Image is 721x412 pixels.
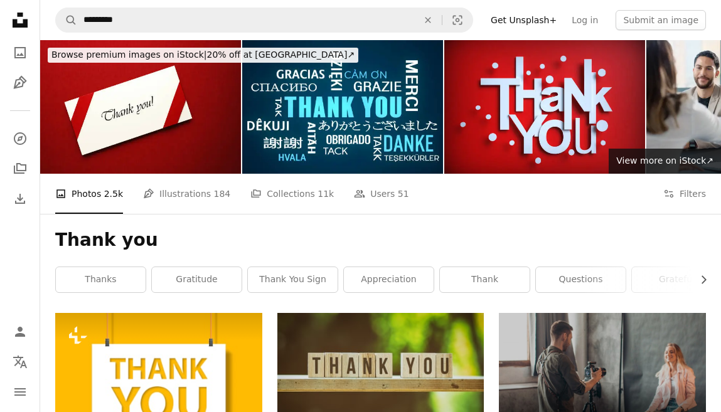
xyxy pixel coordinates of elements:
[143,174,230,214] a: Illustrations 184
[8,349,33,374] button: Language
[152,267,242,292] a: gratitude
[692,267,706,292] button: scroll list to the right
[56,267,146,292] a: thanks
[536,267,626,292] a: questions
[398,187,409,201] span: 51
[40,40,366,70] a: Browse premium images on iStock|20% off at [GEOGRAPHIC_DATA]↗
[8,186,33,211] a: Download History
[318,187,334,201] span: 11k
[8,40,33,65] a: Photos
[55,229,706,251] h1: Thank you
[55,376,262,388] a: Thank you message on paper hanging with rope on yellow background
[248,267,338,292] a: thank you sign
[414,8,442,32] button: Clear
[51,50,206,60] span: Browse premium images on iStock |
[40,40,241,174] img: White Thank You Note on Red Background
[8,379,33,404] button: Menu
[8,156,33,181] a: Collections
[250,174,334,214] a: Collections 11k
[483,10,564,30] a: Get Unsplash+
[616,156,713,166] span: View more on iStock ↗
[242,40,443,174] img: illustation of thank you keyword cloud in different languages with white and blue text
[442,8,473,32] button: Visual search
[56,8,77,32] button: Search Unsplash
[277,376,484,388] a: brown and white wooden arrow sign
[354,174,409,214] a: Users 51
[440,267,530,292] a: thank
[564,10,606,30] a: Log in
[663,174,706,214] button: Filters
[55,8,473,33] form: Find visuals sitewide
[344,267,434,292] a: appreciation
[616,10,706,30] button: Submit an image
[51,50,355,60] span: 20% off at [GEOGRAPHIC_DATA] ↗
[8,319,33,344] a: Log in / Sign up
[8,126,33,151] a: Explore
[609,149,721,174] a: View more on iStock↗
[8,70,33,95] a: Illustrations
[444,40,645,174] img: Thank you message
[214,187,231,201] span: 184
